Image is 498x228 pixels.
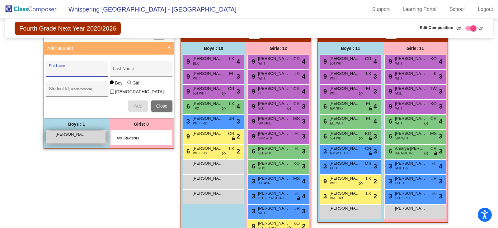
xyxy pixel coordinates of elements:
span: 9 [250,88,255,95]
span: WHT [395,76,402,81]
span: [PERSON_NAME] [PERSON_NAME] [193,100,224,107]
span: 3 [374,162,377,171]
span: EL [431,190,437,197]
span: 3 [439,87,442,96]
span: MS [365,160,371,167]
span: WHT [258,76,265,81]
input: Last Name [113,69,169,74]
span: 3 [387,193,392,200]
span: EL [366,100,371,107]
span: Add [134,103,142,109]
span: 3 [439,102,442,111]
span: NHO [258,166,265,171]
span: Edit Composition [420,25,453,31]
span: do_not_disturb_alt [222,91,226,96]
span: CR [228,85,234,92]
span: EL [294,190,300,197]
span: 6 [185,148,190,155]
span: 4 [374,117,377,126]
span: 4 [237,102,240,111]
span: LK [366,70,371,77]
span: [PERSON_NAME] [330,56,361,62]
span: 9 [185,88,190,95]
span: lock [231,136,236,141]
span: WHT TR2 [193,121,207,126]
span: ELL WHT [258,151,272,156]
span: CR [228,130,234,137]
span: CR [365,145,371,152]
span: LK [229,145,234,152]
span: WHT [395,106,402,111]
span: 3 [302,147,305,156]
span: Fourth Grade Next Year 2025/2026 [15,22,121,35]
span: ELL IEP WHT TR3 [258,196,284,201]
span: [PERSON_NAME] [258,70,289,77]
span: WHT [258,61,265,66]
button: Print Students Details [153,30,164,39]
span: 3 [237,72,240,81]
input: Student Id [49,89,105,94]
a: Learning Portal [398,4,442,14]
button: Print Students Details [386,30,397,39]
span: EL [366,85,371,92]
span: [PERSON_NAME] [193,115,224,122]
span: [PERSON_NAME] [330,130,361,137]
span: [PERSON_NAME] [395,160,426,167]
span: [PERSON_NAME] [PERSON_NAME] [330,160,361,167]
span: 9 [387,73,392,80]
span: LK [366,175,371,182]
span: EL [229,70,234,77]
span: 6 [322,118,327,125]
span: 504 WHT [330,136,343,141]
a: Logout [473,4,498,14]
span: [PERSON_NAME] [258,130,289,137]
span: 9 [250,133,255,140]
span: 9 [387,103,392,110]
span: [PERSON_NAME] [PERSON_NAME] [258,145,289,152]
span: 6 [322,103,327,110]
span: [PERSON_NAME] [193,160,224,167]
span: 6 [185,103,190,110]
span: LK [366,190,371,197]
span: WHT TR3 [193,151,207,156]
span: CR [430,115,437,122]
a: Support [367,4,395,14]
div: Add Student [44,55,174,118]
mat-panel-title: Add Student [47,45,163,52]
span: [PERSON_NAME] [258,175,289,182]
span: EL [431,160,437,167]
span: 504 MUL [258,121,271,126]
span: BLK [193,61,199,66]
input: First Name [49,69,105,74]
span: 4 [439,57,442,66]
span: 9 [322,73,327,80]
span: do_not_disturb_alt [222,106,226,111]
span: 3 [185,118,190,125]
span: [PERSON_NAME] [193,145,224,152]
span: lock [297,196,301,201]
span: 4 [302,72,305,81]
span: WHT [330,76,337,81]
span: EL [294,130,300,137]
span: JR [229,115,234,122]
span: LK [229,56,234,62]
span: WHT [395,121,402,126]
span: MUL [395,91,402,96]
span: [PERSON_NAME] [395,175,426,182]
span: CR [294,100,300,107]
span: 3 [250,193,255,200]
span: [PERSON_NAME] [330,70,361,77]
span: ELL IEP H [395,196,410,201]
button: Close [151,100,172,112]
span: 9 [322,58,327,65]
span: [DEMOGRAPHIC_DATA] [115,88,164,95]
div: Boys : 10 [181,42,246,55]
span: VNP WHT [258,136,273,141]
span: ELL H [330,166,338,171]
span: MS [293,175,300,182]
span: KO [430,56,437,62]
div: Girl [132,80,139,86]
span: [PERSON_NAME] [193,85,224,92]
span: IEP NHO [330,106,343,111]
span: 3 [302,102,305,111]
